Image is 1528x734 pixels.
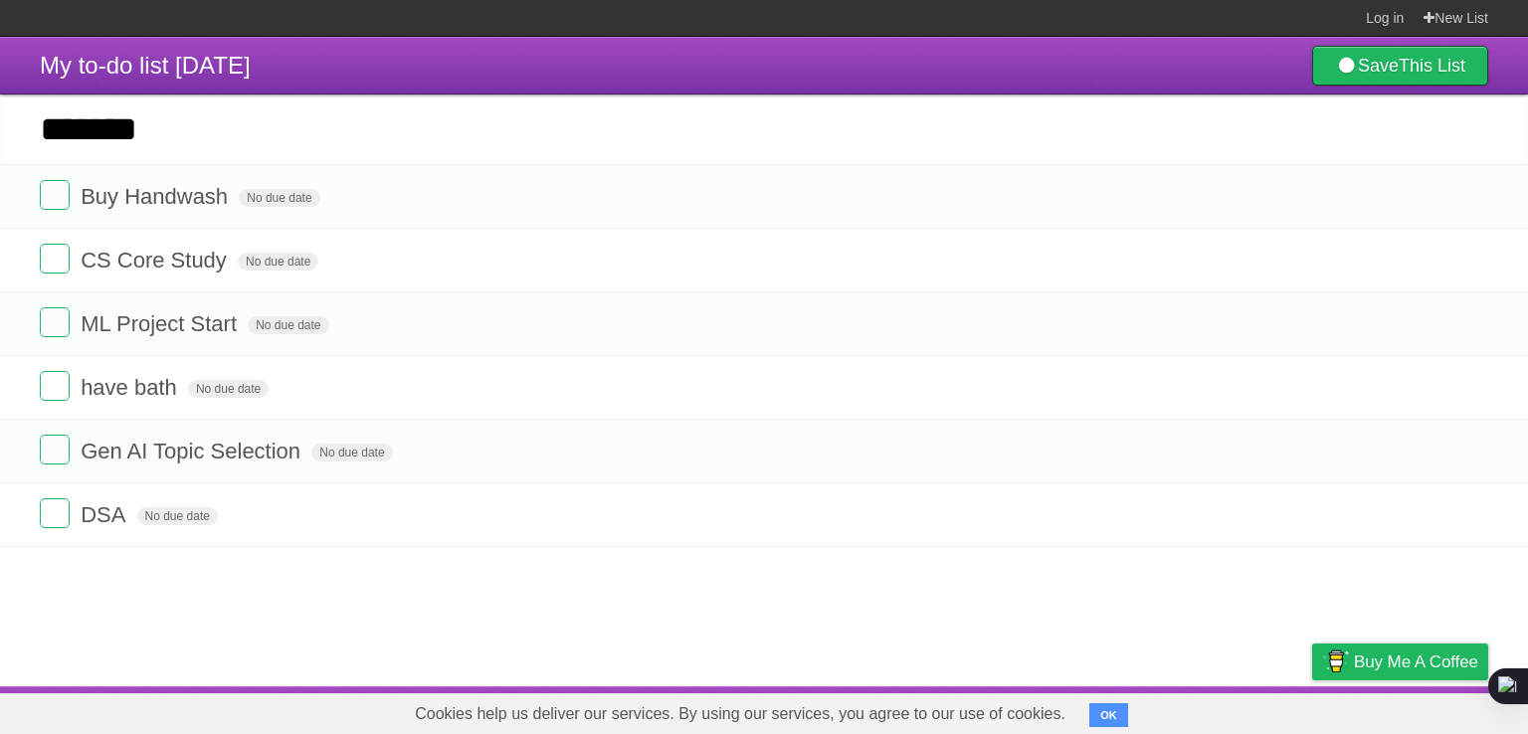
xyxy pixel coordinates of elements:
a: SaveThis List [1312,46,1488,86]
a: Developers [1113,691,1194,729]
span: CS Core Study [81,248,232,273]
label: Done [40,307,70,337]
span: DSA [81,502,130,527]
span: have bath [81,375,182,400]
a: Terms [1219,691,1262,729]
label: Done [40,244,70,274]
a: Suggest a feature [1363,691,1488,729]
label: Done [40,498,70,528]
span: No due date [311,444,392,461]
label: Done [40,435,70,464]
span: No due date [239,189,319,207]
img: Buy me a coffee [1322,644,1349,678]
span: No due date [188,380,269,398]
a: About [1048,691,1089,729]
span: No due date [248,316,328,334]
span: My to-do list [DATE] [40,52,251,79]
button: OK [1089,703,1128,727]
span: No due date [238,253,318,271]
span: Buy Handwash [81,184,233,209]
span: Cookies help us deliver our services. By using our services, you agree to our use of cookies. [395,694,1085,734]
a: Buy me a coffee [1312,643,1488,680]
a: Privacy [1286,691,1338,729]
span: ML Project Start [81,311,242,336]
span: No due date [137,507,218,525]
label: Done [40,180,70,210]
b: This List [1399,56,1465,76]
span: Buy me a coffee [1354,644,1478,679]
label: Done [40,371,70,401]
span: Gen AI Topic Selection [81,439,305,463]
